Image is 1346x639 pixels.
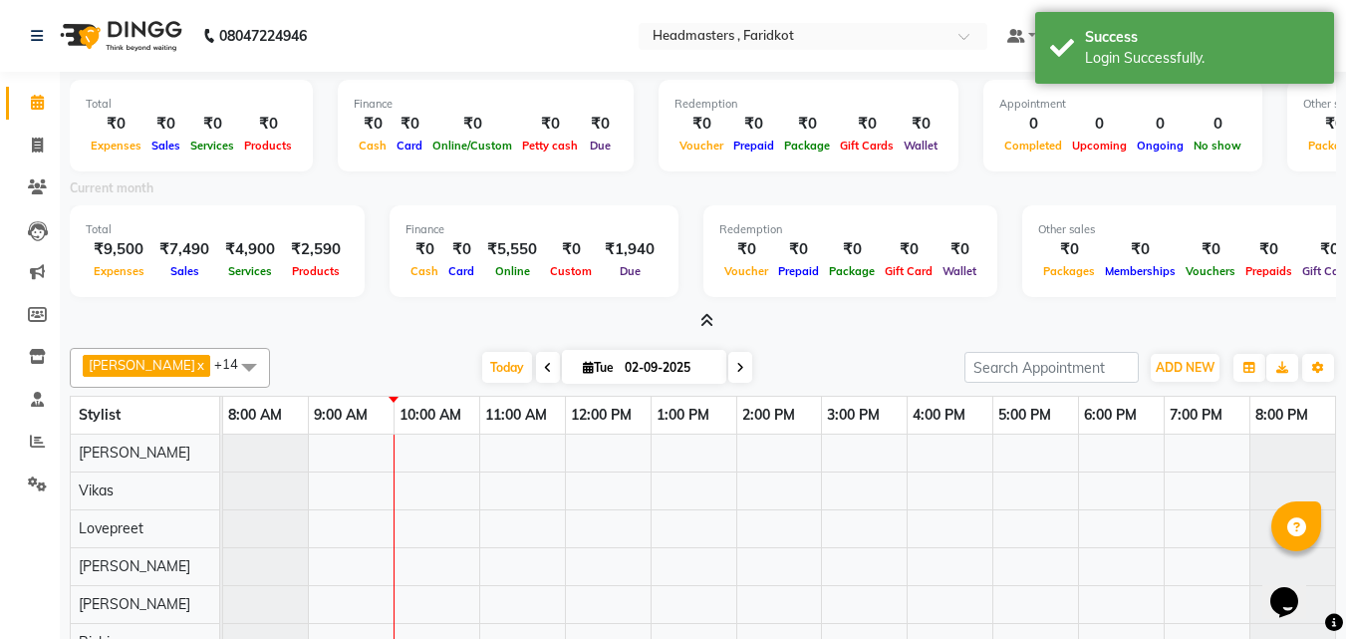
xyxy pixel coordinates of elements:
div: ₹0 [185,113,239,136]
span: Products [239,139,297,153]
div: ₹0 [517,113,583,136]
span: Memberships [1100,264,1181,278]
span: Vikas [79,481,114,499]
div: 0 [999,113,1067,136]
a: 1:00 PM [652,401,714,430]
span: [PERSON_NAME] [89,357,195,373]
div: Redemption [674,96,942,113]
div: ₹7,490 [151,238,217,261]
div: ₹0 [779,113,835,136]
a: 6:00 PM [1079,401,1142,430]
span: Gift Card [880,264,938,278]
div: ₹0 [86,113,146,136]
span: Cash [405,264,443,278]
div: ₹0 [392,113,427,136]
span: ADD NEW [1156,360,1214,375]
span: Package [779,139,835,153]
span: Prepaid [773,264,824,278]
div: Appointment [999,96,1246,113]
a: x [195,357,204,373]
iframe: chat widget [1262,559,1326,619]
span: Cash [354,139,392,153]
span: No show [1189,139,1246,153]
div: ₹0 [938,238,981,261]
div: Login Successfully. [1085,48,1319,69]
a: 3:00 PM [822,401,885,430]
div: ₹0 [239,113,297,136]
span: Card [392,139,427,153]
span: Due [585,139,616,153]
span: Sales [146,139,185,153]
div: ₹0 [583,113,618,136]
div: ₹0 [719,238,773,261]
div: ₹0 [880,238,938,261]
div: 0 [1132,113,1189,136]
div: ₹0 [146,113,185,136]
div: ₹0 [405,238,443,261]
div: ₹0 [427,113,517,136]
span: Sales [165,264,204,278]
div: Success [1085,27,1319,48]
a: 4:00 PM [908,401,970,430]
span: Upcoming [1067,139,1132,153]
span: Petty cash [517,139,583,153]
div: ₹2,590 [283,238,349,261]
span: Wallet [938,264,981,278]
div: ₹0 [1181,238,1240,261]
input: 2025-09-02 [619,353,718,383]
span: Prepaid [728,139,779,153]
span: Online/Custom [427,139,517,153]
span: Card [443,264,479,278]
div: ₹5,550 [479,238,545,261]
div: Finance [405,221,663,238]
div: ₹0 [824,238,880,261]
span: Products [287,264,345,278]
span: Completed [999,139,1067,153]
span: Expenses [89,264,149,278]
label: Current month [70,179,153,197]
div: 0 [1067,113,1132,136]
span: Services [223,264,277,278]
div: Total [86,96,297,113]
b: 08047224946 [219,8,307,64]
span: Due [615,264,646,278]
span: Expenses [86,139,146,153]
div: ₹0 [835,113,899,136]
a: 2:00 PM [737,401,800,430]
img: logo [51,8,187,64]
span: Stylist [79,406,121,424]
div: ₹0 [1038,238,1100,261]
input: Search Appointment [964,352,1139,383]
div: ₹0 [674,113,728,136]
span: Wallet [899,139,942,153]
span: Gift Cards [835,139,899,153]
div: ₹1,940 [597,238,663,261]
span: Services [185,139,239,153]
div: ₹0 [773,238,824,261]
span: +14 [214,356,253,372]
span: [PERSON_NAME] [79,444,190,462]
div: ₹0 [354,113,392,136]
div: ₹0 [443,238,479,261]
span: Lovepreet [79,519,143,537]
span: Vouchers [1181,264,1240,278]
div: ₹0 [545,238,597,261]
a: 10:00 AM [395,401,466,430]
span: [PERSON_NAME] [79,595,190,613]
a: 9:00 AM [309,401,373,430]
div: ₹0 [1100,238,1181,261]
span: Ongoing [1132,139,1189,153]
a: 11:00 AM [480,401,552,430]
span: Voucher [674,139,728,153]
span: Voucher [719,264,773,278]
span: Custom [545,264,597,278]
span: Online [490,264,535,278]
div: ₹0 [1240,238,1297,261]
div: ₹4,900 [217,238,283,261]
div: ₹9,500 [86,238,151,261]
div: 0 [1189,113,1246,136]
span: [PERSON_NAME] [79,557,190,575]
a: 8:00 PM [1250,401,1313,430]
a: 7:00 PM [1165,401,1227,430]
div: Redemption [719,221,981,238]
